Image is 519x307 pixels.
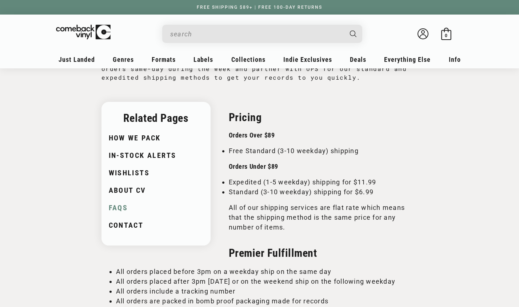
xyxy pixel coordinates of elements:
[189,5,330,10] a: FREE SHIPPING $89+ | FREE 100-DAY RETURNS
[101,102,211,134] button: Related Pages
[449,56,461,63] span: Info
[101,203,418,232] p: All of our shipping services are flat rate which means that the shipping method is the same price...
[116,296,418,306] li: All orders are packed in bomb proof packaging made for records
[109,202,201,212] a: FAQs
[170,27,343,41] input: When autocomplete results are available use up and down arrows to review and enter to select
[101,247,418,259] h2: Premier Fulfillment
[109,184,201,195] a: About CV
[116,286,418,296] li: All orders include a tracking number
[231,56,266,63] span: Collections
[116,146,418,156] li: Free Standard (3-10 weekday) shipping
[116,267,418,276] li: All orders placed before 3pm on a weekday ship on the same day
[101,162,418,171] h3: Orders Under $89
[109,149,201,160] a: In-Stock Alerts
[343,25,363,43] button: Search
[59,56,95,63] span: Just Landed
[350,56,366,63] span: Deals
[109,219,201,230] a: Contact
[384,56,431,63] span: Everything Else
[113,56,134,63] span: Genres
[193,56,213,63] span: Labels
[123,112,189,124] span: Related Pages
[109,167,201,177] a: Wishlists
[116,187,418,197] li: Standard (3-10 weekday) shipping for $6.99
[162,25,362,43] div: Search
[116,177,418,187] li: Expedited (1-5 weekday) shipping for $11.99
[152,56,176,63] span: Formats
[445,33,447,38] span: 0
[101,111,418,124] h2: Pricing
[109,132,201,142] a: How We Pack
[101,131,418,139] h3: Orders Over $89
[283,56,332,63] span: Indie Exclusives
[116,276,418,286] li: All orders placed after 3pm [DATE] or on the weekend ship on the following weekday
